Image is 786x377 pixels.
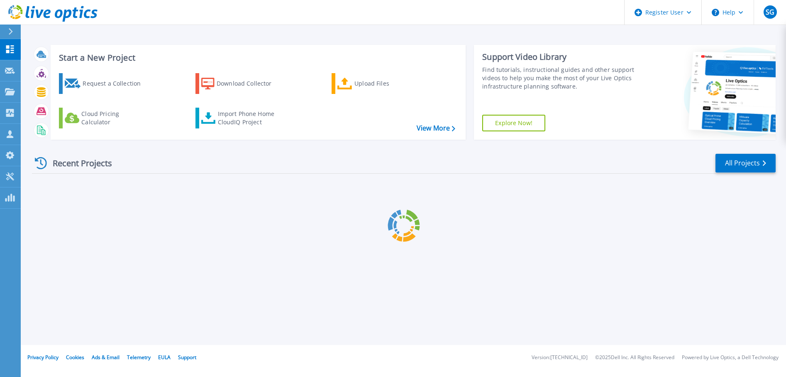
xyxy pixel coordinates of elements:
[595,355,674,360] li: © 2025 Dell Inc. All Rights Reserved
[482,115,545,131] a: Explore Now!
[532,355,588,360] li: Version: [TECHNICAL_ID]
[158,354,171,361] a: EULA
[127,354,151,361] a: Telemetry
[32,153,123,173] div: Recent Projects
[766,9,774,15] span: SG
[92,354,120,361] a: Ads & Email
[218,110,283,126] div: Import Phone Home CloudIQ Project
[354,75,421,92] div: Upload Files
[66,354,84,361] a: Cookies
[59,108,151,128] a: Cloud Pricing Calculator
[682,355,779,360] li: Powered by Live Optics, a Dell Technology
[178,354,196,361] a: Support
[482,52,636,62] div: Support Video Library
[332,73,424,94] a: Upload Files
[81,110,148,126] div: Cloud Pricing Calculator
[83,75,149,92] div: Request a Collection
[482,66,636,91] div: Find tutorials, instructional guides and other support videos to help you make the most of your L...
[715,154,776,172] a: All Projects
[217,75,283,92] div: Download Collector
[417,124,455,132] a: View More
[59,53,455,62] h3: Start a New Project
[195,73,288,94] a: Download Collector
[27,354,59,361] a: Privacy Policy
[59,73,151,94] a: Request a Collection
